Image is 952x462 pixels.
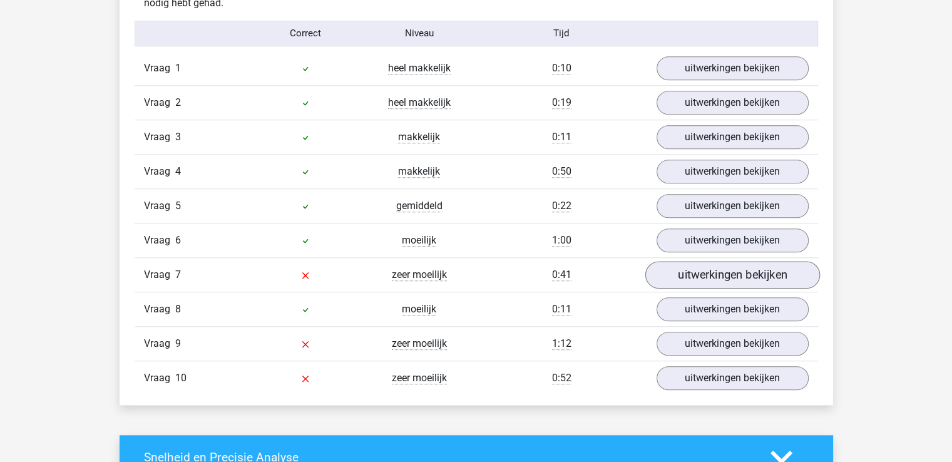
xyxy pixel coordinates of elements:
span: heel makkelijk [388,62,451,74]
span: gemiddeld [396,200,443,212]
span: moeilijk [402,234,436,247]
span: Vraag [144,371,175,386]
span: Vraag [144,164,175,179]
span: 1:12 [552,337,571,350]
span: heel makkelijk [388,96,451,109]
span: 0:19 [552,96,571,109]
span: 6 [175,234,181,246]
span: 8 [175,303,181,315]
span: 7 [175,269,181,280]
div: Tijd [476,26,647,41]
span: 1:00 [552,234,571,247]
span: 3 [175,131,181,143]
a: uitwerkingen bekijken [657,91,809,115]
span: Vraag [144,198,175,213]
span: zeer moeilijk [392,269,447,281]
span: moeilijk [402,303,436,316]
span: 5 [175,200,181,212]
a: uitwerkingen bekijken [657,160,809,183]
span: Vraag [144,95,175,110]
a: uitwerkingen bekijken [657,366,809,390]
a: uitwerkingen bekijken [657,56,809,80]
span: 1 [175,62,181,74]
span: 10 [175,372,187,384]
span: 2 [175,96,181,108]
a: uitwerkingen bekijken [657,332,809,356]
span: Vraag [144,336,175,351]
span: makkelijk [398,165,440,178]
span: zeer moeilijk [392,337,447,350]
span: 0:52 [552,372,571,384]
span: zeer moeilijk [392,372,447,384]
span: 4 [175,165,181,177]
span: 0:10 [552,62,571,74]
span: makkelijk [398,131,440,143]
div: Niveau [362,26,476,41]
span: 0:11 [552,303,571,316]
span: Vraag [144,267,175,282]
span: Vraag [144,233,175,248]
span: 0:11 [552,131,571,143]
a: uitwerkingen bekijken [657,194,809,218]
span: Vraag [144,302,175,317]
span: Vraag [144,61,175,76]
span: 0:41 [552,269,571,281]
span: 0:22 [552,200,571,212]
span: 9 [175,337,181,349]
span: Vraag [144,130,175,145]
a: uitwerkingen bekijken [657,297,809,321]
a: uitwerkingen bekijken [657,125,809,149]
a: uitwerkingen bekijken [645,261,819,289]
span: 0:50 [552,165,571,178]
div: Correct [248,26,362,41]
a: uitwerkingen bekijken [657,228,809,252]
